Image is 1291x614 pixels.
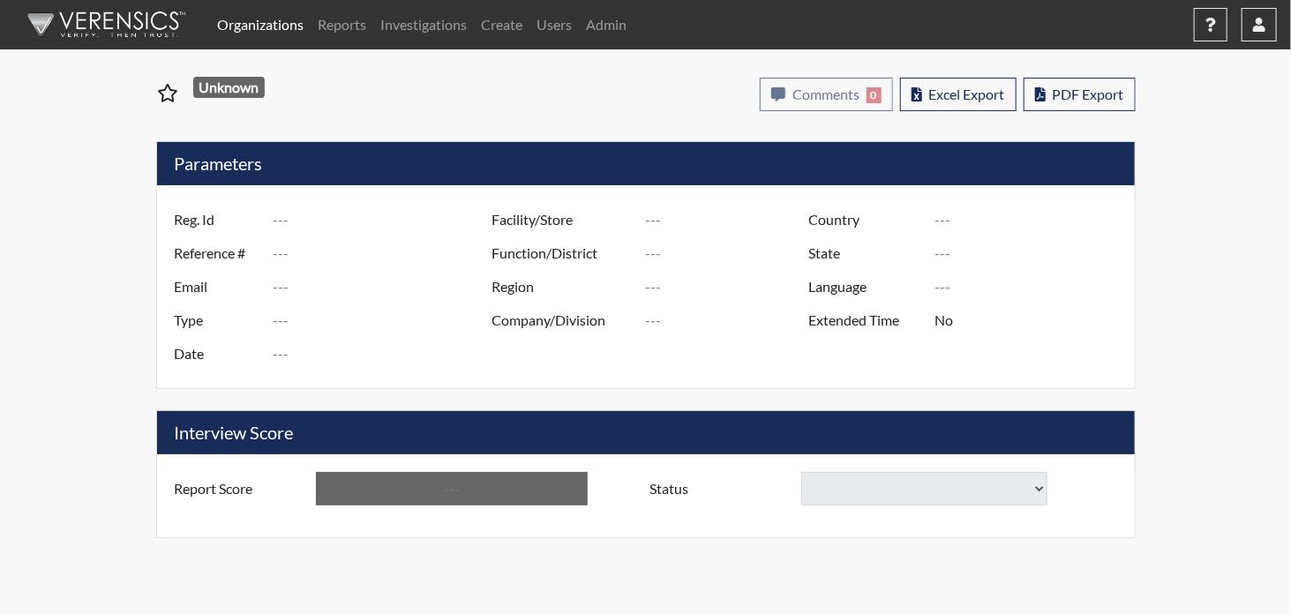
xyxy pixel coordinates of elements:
[929,86,1005,102] span: Excel Export
[316,472,588,505] input: ---
[478,236,646,270] label: Function/District
[934,303,1130,337] input: ---
[900,78,1017,111] button: Excel Export
[193,77,265,98] span: Unknown
[161,337,273,371] label: Date
[1024,78,1136,111] button: PDF Export
[478,203,646,236] label: Facility/Store
[645,303,813,337] input: ---
[478,270,646,303] label: Region
[273,236,496,270] input: ---
[161,203,273,236] label: Reg. Id
[795,236,934,270] label: State
[161,270,273,303] label: Email
[795,270,934,303] label: Language
[157,142,1135,185] h5: Parameters
[795,203,934,236] label: Country
[645,236,813,270] input: ---
[579,7,634,42] a: Admin
[637,472,1130,505] div: Document a decision to hire or decline a candiate
[529,7,579,42] a: Users
[273,203,496,236] input: ---
[795,303,934,337] label: Extended Time
[792,86,859,102] span: Comments
[210,7,311,42] a: Organizations
[273,270,496,303] input: ---
[161,303,273,337] label: Type
[934,270,1130,303] input: ---
[934,236,1130,270] input: ---
[760,78,893,111] button: Comments0
[273,337,496,371] input: ---
[373,7,474,42] a: Investigations
[474,7,529,42] a: Create
[311,7,373,42] a: Reports
[478,303,646,337] label: Company/Division
[645,270,813,303] input: ---
[867,87,882,103] span: 0
[637,472,801,505] label: Status
[1053,86,1124,102] span: PDF Export
[157,411,1135,454] h5: Interview Score
[273,303,496,337] input: ---
[161,236,273,270] label: Reference #
[645,203,813,236] input: ---
[934,203,1130,236] input: ---
[161,472,317,505] label: Report Score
